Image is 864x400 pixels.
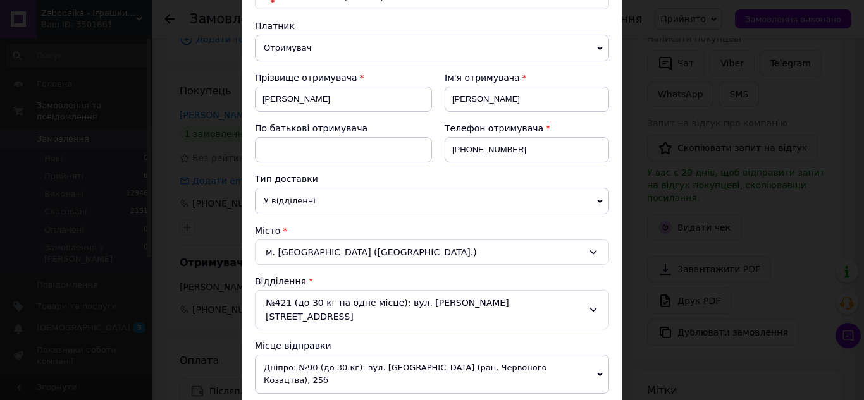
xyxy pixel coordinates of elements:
[255,21,295,31] span: Платник
[255,174,318,184] span: Тип доставки
[255,123,367,133] span: По батькові отримувача
[445,73,520,83] span: Ім'я отримувача
[255,73,357,83] span: Прізвище отримувача
[445,137,609,162] input: +380
[255,341,331,351] span: Місце відправки
[255,35,609,61] span: Отримувач
[255,188,609,214] span: У відділенні
[255,355,609,394] span: Дніпро: №90 (до 30 кг): вул. [GEOGRAPHIC_DATA] (ран. Червоного Козацтва), 25б
[255,290,609,329] div: №421 (до 30 кг на одне місце): вул. [PERSON_NAME][STREET_ADDRESS]
[255,239,609,265] div: м. [GEOGRAPHIC_DATA] ([GEOGRAPHIC_DATA].)
[255,224,609,237] div: Місто
[445,123,543,133] span: Телефон отримувача
[255,275,609,288] div: Відділення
